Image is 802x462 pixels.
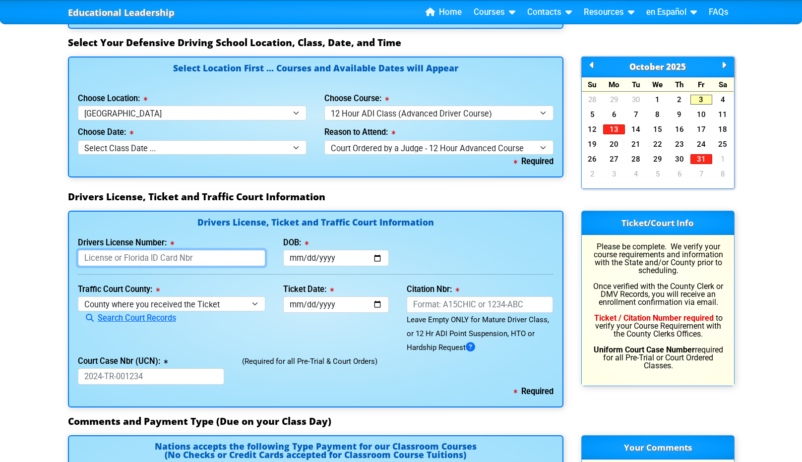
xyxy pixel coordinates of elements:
[705,5,733,20] a: FAQs
[647,139,669,149] a: 22
[68,4,175,21] a: Educational Leadership
[625,154,647,164] a: 28
[669,154,690,164] a: 30
[582,124,604,134] a: 12
[642,5,701,20] a: en Español
[233,354,562,385] div: (Required for all Pre-Trial & Court Orders)
[514,387,554,396] b: Required
[647,169,669,179] a: 5
[625,124,647,134] a: 14
[603,124,625,134] a: 13
[690,77,712,92] div: Fr
[594,313,714,323] b: Ticket / Citation Number required
[625,77,647,92] div: Tu
[647,154,669,164] a: 29
[324,128,395,136] label: Reason to Attend:
[422,5,466,20] a: Home
[629,61,664,72] span: October
[407,313,554,354] div: Leave Empty ONLY for Mature Driver Class, or 12 Hr ADI Point Suspension, HTO or Hardship Request
[591,243,725,370] p: Please be complete. We verify your course requirements and information with the State and/or Coun...
[68,37,735,49] h3: Select Your Defensive Driving School Location, Class, Date, and Time
[690,154,712,164] a: 31
[712,77,734,92] div: Sa
[603,110,625,119] a: 6
[669,169,690,179] a: 6
[647,77,669,92] div: We
[690,139,712,149] a: 24
[580,5,638,20] a: Resources
[625,169,647,179] a: 4
[324,95,389,103] label: Choose Course:
[712,110,734,119] a: 11
[582,436,734,460] h3: Your Comments
[625,110,647,119] a: 7
[283,296,389,313] input: mm/dd/yyyy
[669,95,690,105] a: 2
[666,61,686,72] span: 2025
[582,211,734,235] h3: Ticket/Court Info
[712,139,734,149] a: 25
[603,95,625,105] a: 29
[712,169,734,179] a: 8
[712,154,734,164] a: 1
[690,110,712,119] a: 10
[647,124,669,134] a: 15
[523,5,576,20] a: Contacts
[78,357,168,365] label: Court Case Nbr (UCN):
[690,169,712,179] a: 7
[78,95,147,103] label: Choose Location:
[582,77,604,92] div: Su
[78,250,266,266] input: License or Florida ID Card Nbr
[68,415,735,427] h3: Comments and Payment Type (Due on your Class Day)
[669,139,690,149] a: 23
[582,169,604,179] a: 2
[712,124,734,134] a: 18
[582,110,604,119] a: 5
[78,368,225,385] input: 2024-TR-001234
[603,154,625,164] a: 27
[647,95,669,105] a: 1
[470,5,519,20] a: Courses
[283,239,308,247] label: DOB:
[78,218,554,229] h4: Drivers License, Ticket and Traffic Court Information
[78,128,133,136] label: Choose Date:
[690,95,712,105] a: 3
[669,124,690,134] a: 16
[669,77,690,92] div: Th
[407,286,459,293] label: Citation Nbr:
[625,95,647,105] a: 30
[712,95,734,105] a: 4
[283,286,334,293] label: Ticket Date:
[407,296,554,313] input: Format: A15CHIC or 1234-ABC
[78,239,174,247] label: Drivers License Number:
[603,139,625,149] a: 20
[514,157,554,166] b: Required
[690,124,712,134] a: 17
[582,154,604,164] a: 26
[647,110,669,119] a: 8
[625,139,647,149] a: 21
[78,64,554,84] h4: Select Location First ... Courses and Available Dates will Appear
[669,110,690,119] a: 9
[603,77,625,92] div: Mo
[603,169,625,179] a: 3
[582,139,604,149] a: 19
[78,313,176,323] a: Search Court Records
[594,345,695,354] b: Uniform Court Case Number
[283,250,389,266] input: mm/dd/yyyy
[68,191,735,203] h3: Drivers License, Ticket and Traffic Court Information
[78,286,160,293] label: Traffic Court County:
[582,95,604,105] a: 28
